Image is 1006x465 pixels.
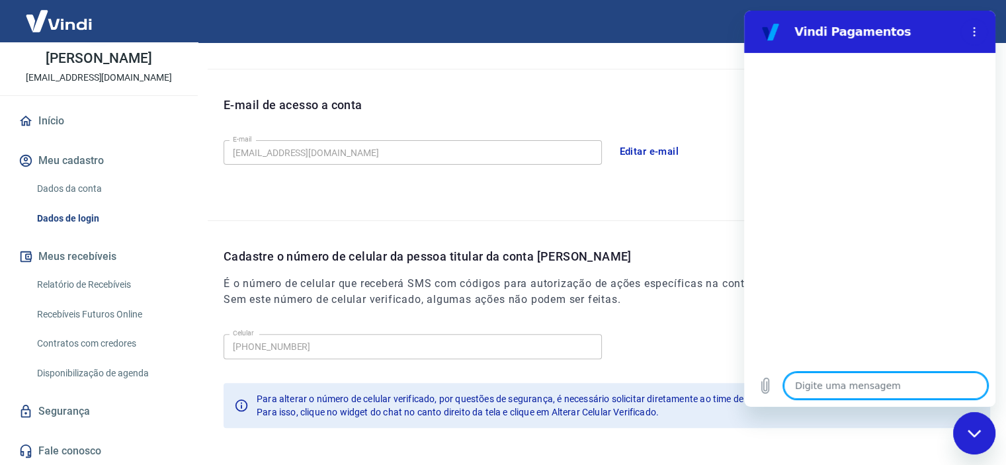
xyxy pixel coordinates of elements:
[744,11,995,407] iframe: Janela de mensagens
[32,271,182,298] a: Relatório de Recebíveis
[26,71,172,85] p: [EMAIL_ADDRESS][DOMAIN_NAME]
[32,205,182,232] a: Dados de login
[16,397,182,426] a: Segurança
[32,360,182,387] a: Disponibilização de agenda
[46,52,151,65] p: [PERSON_NAME]
[943,9,990,34] button: Sair
[16,242,182,271] button: Meus recebíveis
[612,138,687,165] button: Editar e-mail
[32,330,182,357] a: Contratos com credores
[16,1,102,41] img: Vindi
[32,301,182,328] a: Recebíveis Futuros Online
[16,106,182,136] a: Início
[224,247,990,265] p: Cadastre o número de celular da pessoa titular da conta [PERSON_NAME]
[953,412,995,454] iframe: Botão para abrir a janela de mensagens, conversa em andamento
[233,328,254,338] label: Celular
[16,146,182,175] button: Meu cadastro
[224,96,362,114] p: E-mail de acesso a conta
[257,394,802,404] span: Para alterar o número de celular verificado, por questões de segurança, é necessário solicitar di...
[32,175,182,202] a: Dados da conta
[233,134,251,144] label: E-mail
[224,276,990,308] h6: É o número de celular que receberá SMS com códigos para autorização de ações específicas na conta...
[257,407,659,417] span: Para isso, clique no widget do chat no canto direito da tela e clique em Alterar Celular Verificado.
